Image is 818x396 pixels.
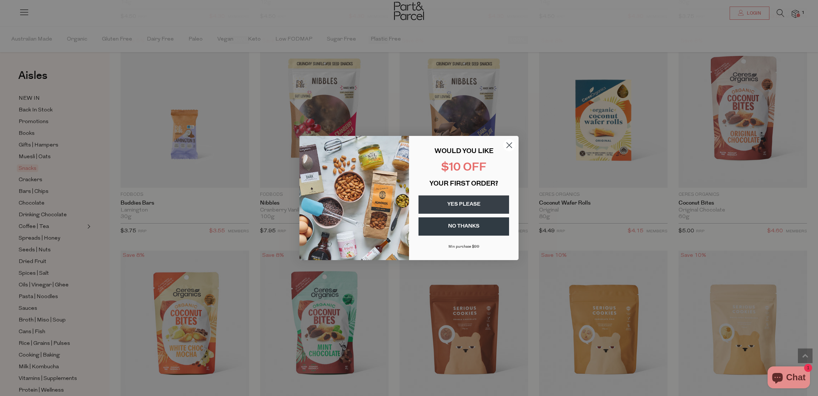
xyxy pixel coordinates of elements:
span: $10 OFF [441,162,486,174]
span: YOUR FIRST ORDER? [429,181,498,187]
img: 43fba0fb-7538-40bc-babb-ffb1a4d097bc.jpeg [299,136,409,260]
button: YES PLEASE [418,195,509,214]
span: WOULD YOU LIKE [435,148,493,155]
span: Min purchase $99 [448,245,479,249]
button: NO THANKS [418,217,509,236]
button: Close dialog [503,139,516,152]
inbox-online-store-chat: Shopify online store chat [765,366,812,390]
